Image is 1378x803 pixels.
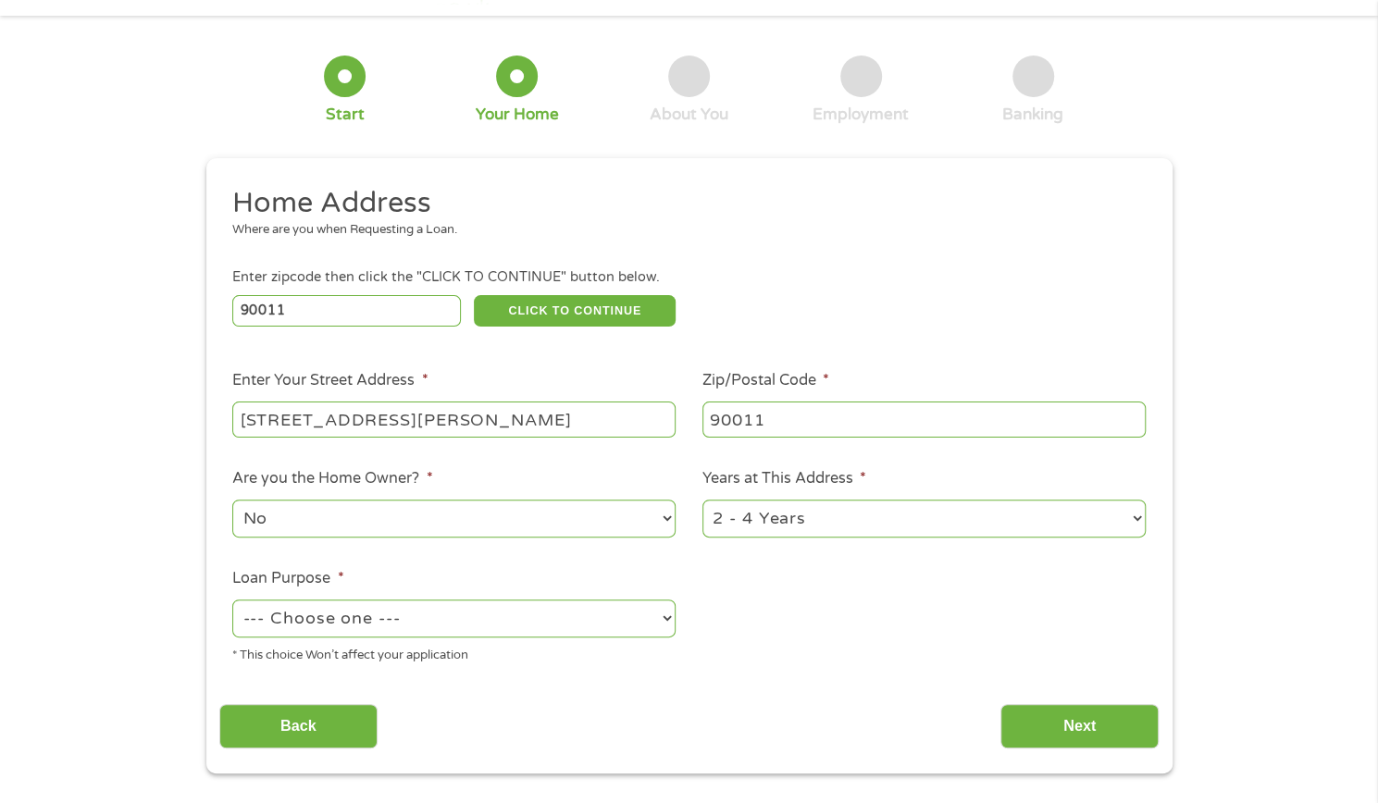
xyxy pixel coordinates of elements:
[232,371,428,390] label: Enter Your Street Address
[476,105,559,125] div: Your Home
[1002,105,1063,125] div: Banking
[232,401,676,437] input: 1 Main Street
[232,185,1132,222] h2: Home Address
[232,569,343,588] label: Loan Purpose
[650,105,728,125] div: About You
[326,105,365,125] div: Start
[702,371,829,390] label: Zip/Postal Code
[813,105,909,125] div: Employment
[232,295,461,327] input: Enter Zipcode (e.g 01510)
[232,267,1145,288] div: Enter zipcode then click the "CLICK TO CONTINUE" button below.
[232,221,1132,240] div: Where are you when Requesting a Loan.
[702,469,866,488] label: Years at This Address
[474,295,676,327] button: CLICK TO CONTINUE
[219,704,378,749] input: Back
[1000,704,1159,749] input: Next
[232,640,676,665] div: * This choice Won’t affect your application
[232,469,432,488] label: Are you the Home Owner?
